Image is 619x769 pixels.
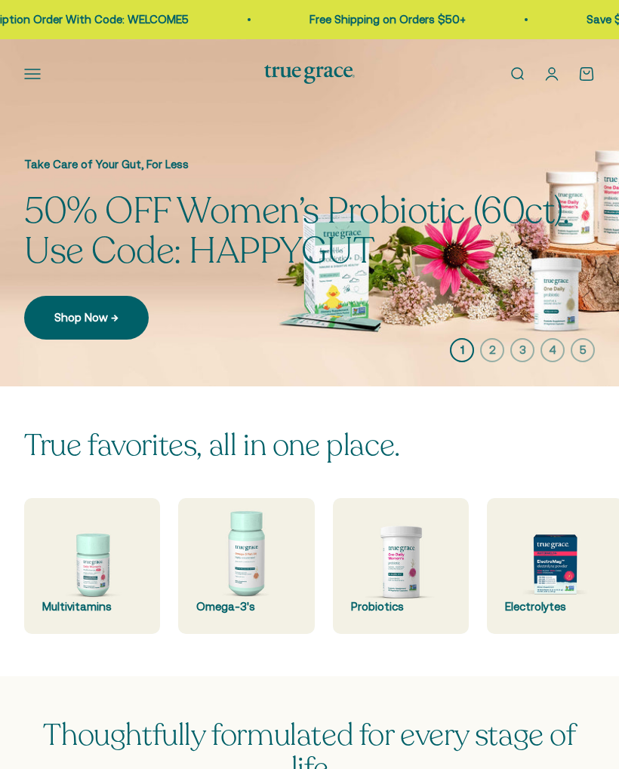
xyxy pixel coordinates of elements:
div: Multivitamins [42,598,142,616]
div: Electrolytes [505,598,605,616]
button: 5 [571,338,595,362]
a: Shop Now → [24,296,149,340]
a: Probiotics [333,498,469,634]
button: 1 [450,338,474,362]
button: 2 [480,338,504,362]
button: 3 [510,338,534,362]
button: 4 [540,338,565,362]
a: Multivitamins [24,498,160,634]
split-lines: 50% OFF Women’s Probiotic (60ct). Use Code: HAPPYGUT [24,186,569,275]
split-lines: True favorites, all in one place. [24,425,400,466]
div: Omega-3's [196,598,296,616]
div: Probiotics [351,598,451,616]
a: Omega-3's [178,498,314,634]
p: Take Care of Your Gut, For Less [24,155,595,174]
a: Free Shipping on Orders $50+ [302,13,458,26]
